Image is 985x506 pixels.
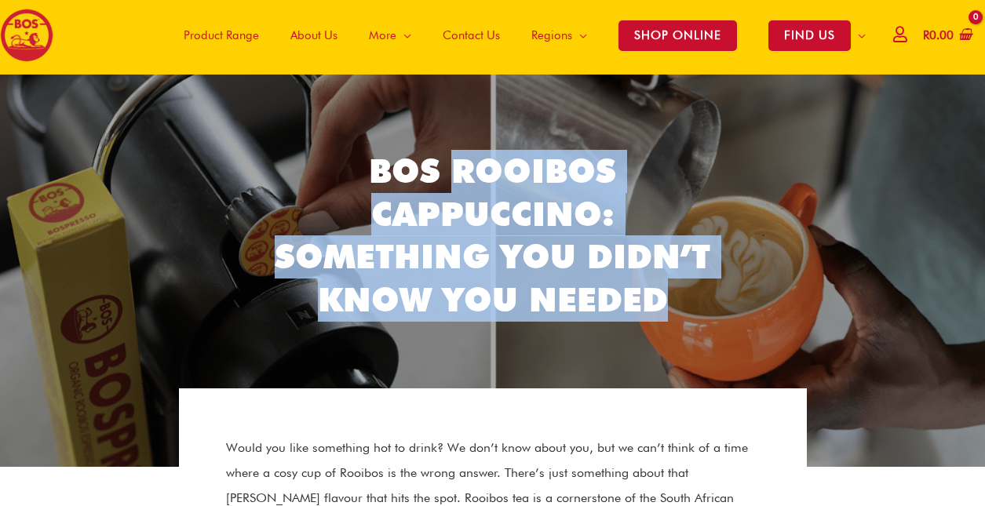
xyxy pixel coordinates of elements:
[531,12,572,59] span: Regions
[618,20,737,51] span: SHOP ONLINE
[920,18,973,53] a: View Shopping Cart, empty
[184,12,259,59] span: Product Range
[265,150,721,321] h2: BOS Rooibos Cappuccino: Something You Didn’t Know You Needed
[768,20,851,51] span: FIND US
[443,12,500,59] span: Contact Us
[290,12,337,59] span: About Us
[923,28,954,42] bdi: 0.00
[369,12,396,59] span: More
[923,28,929,42] span: R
